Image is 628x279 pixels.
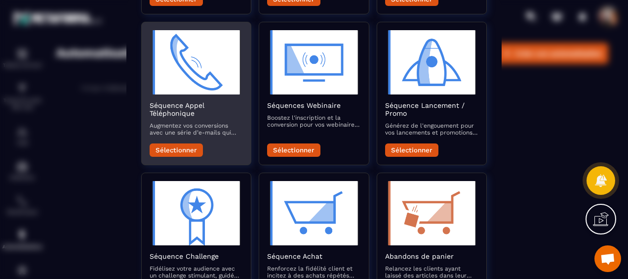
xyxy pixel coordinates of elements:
[385,122,478,136] p: Générez de l'engouement pour vos lancements et promotions avec une séquence d’e-mails captivante ...
[150,101,243,117] h2: Séquence Appel Téléphonique
[385,252,478,260] h2: Abandons de panier
[150,181,243,245] img: automation-objective-icon
[594,245,621,272] div: Ouvrir le chat
[150,143,203,157] button: Sélectionner
[267,143,320,157] button: Sélectionner
[150,30,243,94] img: automation-objective-icon
[267,30,360,94] img: automation-objective-icon
[385,265,478,279] p: Relancez les clients ayant laissé des articles dans leur panier avec une séquence d'emails rappel...
[150,265,243,279] p: Fidélisez votre audience avec un challenge stimulant, guidé par des e-mails encourageants et éduc...
[385,181,478,245] img: automation-objective-icon
[385,101,478,117] h2: Séquence Lancement / Promo
[267,252,360,260] h2: Séquence Achat
[150,122,243,136] p: Augmentez vos conversions avec une série d’e-mails qui préparent et suivent vos appels commerciaux
[267,181,360,245] img: automation-objective-icon
[267,265,360,279] p: Renforcez la fidélité client et incitez à des achats répétés avec des e-mails post-achat qui valo...
[385,143,438,157] button: Sélectionner
[385,30,478,94] img: automation-objective-icon
[150,252,243,260] h2: Séquence Challenge
[267,114,360,128] p: Boostez l'inscription et la conversion pour vos webinaires avec des e-mails qui informent, rappel...
[267,101,360,109] h2: Séquences Webinaire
